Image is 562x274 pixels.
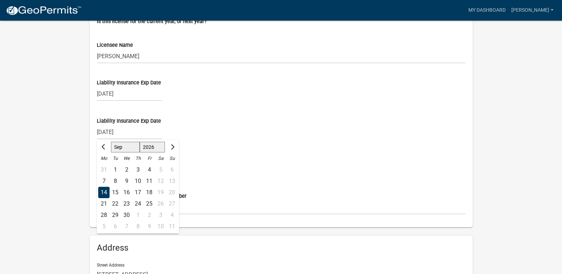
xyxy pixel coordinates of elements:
[98,164,110,175] div: Monday, August 31, 2026
[121,164,132,175] div: 2
[132,209,144,221] div: Thursday, October 1, 2026
[110,153,121,164] div: Tu
[121,175,132,187] div: 9
[132,164,144,175] div: Thursday, September 3, 2026
[144,198,155,209] div: Friday, September 25, 2026
[110,164,121,175] div: 1
[144,175,155,187] div: Friday, September 11, 2026
[98,198,110,209] div: 21
[132,221,144,232] div: Thursday, October 8, 2026
[132,164,144,175] div: 3
[98,187,110,198] div: Monday, September 14, 2026
[98,209,110,221] div: 28
[97,86,162,101] input: mm/dd/yyyy
[110,187,121,198] div: Tuesday, September 15, 2026
[97,243,466,253] h6: Address
[98,153,110,164] div: Mo
[110,164,121,175] div: Tuesday, September 1, 2026
[110,221,121,232] div: Tuesday, October 6, 2026
[132,153,144,164] div: Th
[508,4,556,17] a: [PERSON_NAME]
[132,209,144,221] div: 1
[121,164,132,175] div: Wednesday, September 2, 2026
[144,187,155,198] div: 18
[121,175,132,187] div: Wednesday, September 9, 2026
[144,209,155,221] div: Friday, October 2, 2026
[166,153,178,164] div: Su
[110,209,121,221] div: Tuesday, September 29, 2026
[121,209,132,221] div: Wednesday, September 30, 2026
[98,221,110,232] div: Monday, October 5, 2026
[100,141,108,153] button: Previous month
[121,221,132,232] div: Wednesday, October 7, 2026
[110,209,121,221] div: 29
[98,175,110,187] div: Monday, September 7, 2026
[132,187,144,198] div: Thursday, September 17, 2026
[144,175,155,187] div: 11
[132,175,144,187] div: Thursday, September 10, 2026
[110,198,121,209] div: 22
[110,221,121,232] div: 6
[144,221,155,232] div: 9
[98,198,110,209] div: Monday, September 21, 2026
[466,4,508,17] a: My Dashboard
[121,153,132,164] div: We
[98,221,110,232] div: 5
[121,187,132,198] div: Wednesday, September 16, 2026
[110,175,121,187] div: Tuesday, September 8, 2026
[121,209,132,221] div: 30
[111,142,140,152] select: Select month
[167,141,176,153] button: Next month
[121,221,132,232] div: 7
[110,187,121,198] div: 15
[132,221,144,232] div: 8
[144,187,155,198] div: Friday, September 18, 2026
[132,198,144,209] div: Thursday, September 24, 2026
[97,119,161,124] label: Liability Insurance Exp Date
[110,175,121,187] div: 8
[98,175,110,187] div: 7
[144,221,155,232] div: Friday, October 9, 2026
[155,153,166,164] div: Sa
[144,164,155,175] div: Friday, September 4, 2026
[121,198,132,209] div: 23
[121,198,132,209] div: Wednesday, September 23, 2026
[97,80,161,85] label: Liability Insurance Exp Date
[144,164,155,175] div: 4
[132,175,144,187] div: 10
[121,187,132,198] div: 16
[110,198,121,209] div: Tuesday, September 22, 2026
[132,187,144,198] div: 17
[144,209,155,221] div: 2
[144,153,155,164] div: Fr
[139,142,165,152] select: Select year
[144,198,155,209] div: 25
[98,209,110,221] div: Monday, September 28, 2026
[98,187,110,198] div: 14
[97,125,162,139] input: mm/dd/yyyy
[97,19,207,24] label: Is this license for the current year, or next year?
[97,43,133,48] label: Licensee Name
[132,198,144,209] div: 24
[98,164,110,175] div: 31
